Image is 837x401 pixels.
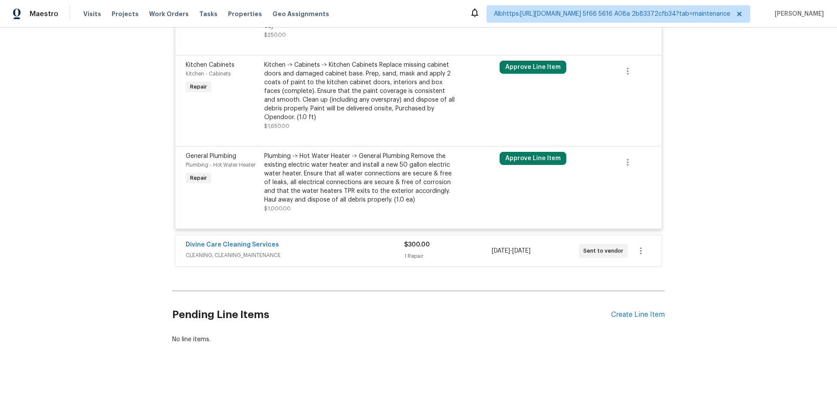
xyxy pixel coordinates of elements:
span: Repair [187,174,211,182]
span: Maestro [30,10,58,18]
span: Kitchen - Cabinets [186,71,231,76]
div: Create Line Item [611,311,665,319]
span: - [492,247,531,255]
span: Tasks [199,11,218,17]
div: 1 Repair [404,252,491,260]
span: Visits [83,10,101,18]
span: Albhttps:[URL][DOMAIN_NAME] 5f66 5616 A08a 2b83372cfb34?tab=maintenance [494,10,730,18]
span: Properties [228,10,262,18]
span: Projects [112,10,139,18]
span: Work Orders [149,10,189,18]
span: Kitchen Cabinets [186,62,235,68]
span: $1,650.00 [264,123,289,129]
span: Repair [187,82,211,91]
span: General Plumbing [186,153,236,159]
div: No line items. [172,335,665,344]
button: Approve Line Item [500,61,566,74]
span: [DATE] [492,248,510,254]
span: Plumbing - Hot Water Heater [186,162,255,168]
div: Kitchen -> Cabinets -> Kitchen Cabinets Replace missing cabinet doors and damaged cabinet base. P... [264,61,455,122]
span: $1,000.00 [264,206,291,211]
a: Divine Care Cleaning Services [186,242,279,248]
span: $300.00 [404,242,430,248]
span: [PERSON_NAME] [771,10,824,18]
span: CLEANING, CLEANING_MAINTENANCE [186,251,404,260]
button: Approve Line Item [500,152,566,165]
span: $250.00 [264,32,286,38]
span: [DATE] [512,248,531,254]
h2: Pending Line Items [172,295,611,335]
span: Sent to vendor [583,247,627,255]
span: Geo Assignments [272,10,329,18]
div: Plumbing -> Hot Water Heater -> General Plumbing Remove the existing electric water heater and in... [264,152,455,204]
